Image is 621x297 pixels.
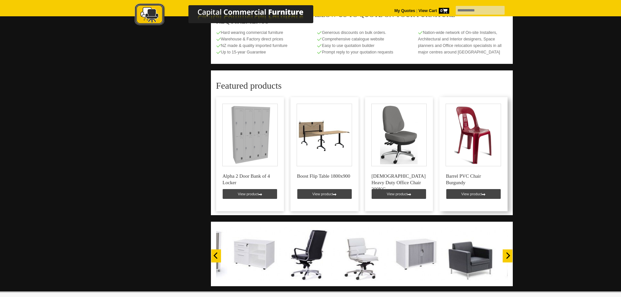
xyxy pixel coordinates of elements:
[173,227,227,281] img: 01
[216,81,508,91] h2: Featured products
[216,29,305,55] p: Hard wearing commercial furniture Warehouse & Factory direct prices NZ made & quality imported fu...
[442,227,496,281] img: 08
[211,249,221,262] button: Previous
[439,8,449,14] span: 0
[503,249,512,262] button: Next
[117,3,345,27] img: Capital Commercial Furniture Logo
[335,227,389,281] img: 10
[417,8,449,13] a: View Cart0
[389,227,442,281] img: 09
[117,3,345,29] a: Capital Commercial Furniture Logo
[227,227,281,281] img: 12
[281,227,335,281] img: 11
[394,8,415,13] a: My Quotes
[317,29,406,55] p: Generous discounts on bulk orders. Comprehensive catalogue website Easy to use quotation builder ...
[496,227,550,281] img: 07
[419,8,449,13] strong: View Cart
[418,29,507,55] p: Nation-wide network of On-site Installers, Architectural and Interior designers, Space planners a...
[216,11,508,24] h3: REASONS WHY YOU SHOULD ALLOW US TO QUOTE ON YOUR FURNITURE REQUIREMENTS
